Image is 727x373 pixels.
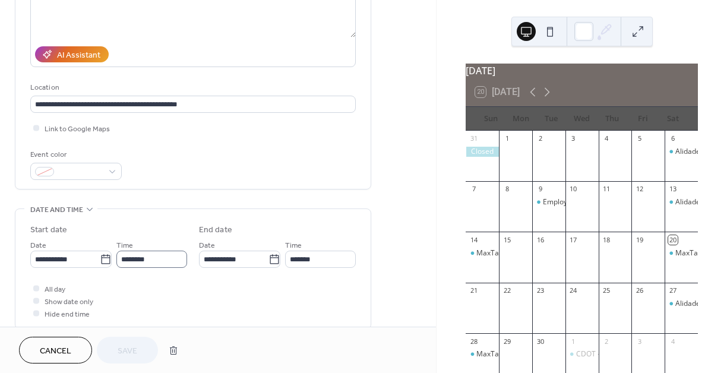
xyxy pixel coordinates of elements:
[476,248,580,258] div: MaxTaps [GEOGRAPHIC_DATA]
[567,107,597,131] div: Wed
[628,107,658,131] div: Fri
[536,286,545,295] div: 23
[30,148,119,161] div: Event color
[565,349,599,359] div: CDOT - Golden
[665,299,698,309] div: Alidade Brewing
[536,235,545,244] div: 16
[466,349,499,359] div: MaxTaps Highlands Ranch
[668,235,677,244] div: 20
[602,337,611,346] div: 2
[635,134,644,143] div: 5
[602,286,611,295] div: 25
[635,337,644,346] div: 3
[502,286,511,295] div: 22
[569,185,578,194] div: 10
[45,283,65,296] span: All day
[668,185,677,194] div: 13
[597,107,627,131] div: Thu
[475,107,505,131] div: Sun
[40,345,71,358] span: Cancel
[569,134,578,143] div: 3
[543,197,690,207] div: Employee Appreciation Lunch - Private Event
[506,107,536,131] div: Mon
[45,123,110,135] span: Link to Google Maps
[602,235,611,244] div: 18
[536,107,567,131] div: Tue
[45,296,93,308] span: Show date only
[466,147,499,157] div: Closed
[502,235,511,244] div: 15
[476,349,580,359] div: MaxTaps [GEOGRAPHIC_DATA]
[668,337,677,346] div: 4
[569,235,578,244] div: 17
[30,204,83,216] span: Date and time
[502,185,511,194] div: 8
[569,286,578,295] div: 24
[466,248,499,258] div: MaxTaps Highlands Ranch
[576,349,625,359] div: CDOT - Golden
[30,81,353,94] div: Location
[469,235,478,244] div: 14
[199,239,215,252] span: Date
[285,239,302,252] span: Time
[502,134,511,143] div: 1
[602,185,611,194] div: 11
[469,185,478,194] div: 7
[536,337,545,346] div: 30
[665,147,698,157] div: Alidade Brewery
[469,134,478,143] div: 31
[532,197,565,207] div: Employee Appreciation Lunch - Private Event
[602,134,611,143] div: 4
[668,286,677,295] div: 27
[199,224,232,236] div: End date
[466,64,698,78] div: [DATE]
[469,286,478,295] div: 21
[665,248,698,258] div: MaxTaps Highlands Ranch
[635,185,644,194] div: 12
[45,308,90,321] span: Hide end time
[665,197,698,207] div: Alidade Brewing
[536,134,545,143] div: 2
[658,107,688,131] div: Sat
[635,235,644,244] div: 19
[30,224,67,236] div: Start date
[35,46,109,62] button: AI Assistant
[30,239,46,252] span: Date
[116,239,133,252] span: Time
[469,337,478,346] div: 28
[502,337,511,346] div: 29
[57,49,100,62] div: AI Assistant
[536,185,545,194] div: 9
[635,286,644,295] div: 26
[668,134,677,143] div: 6
[569,337,578,346] div: 1
[19,337,92,363] button: Cancel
